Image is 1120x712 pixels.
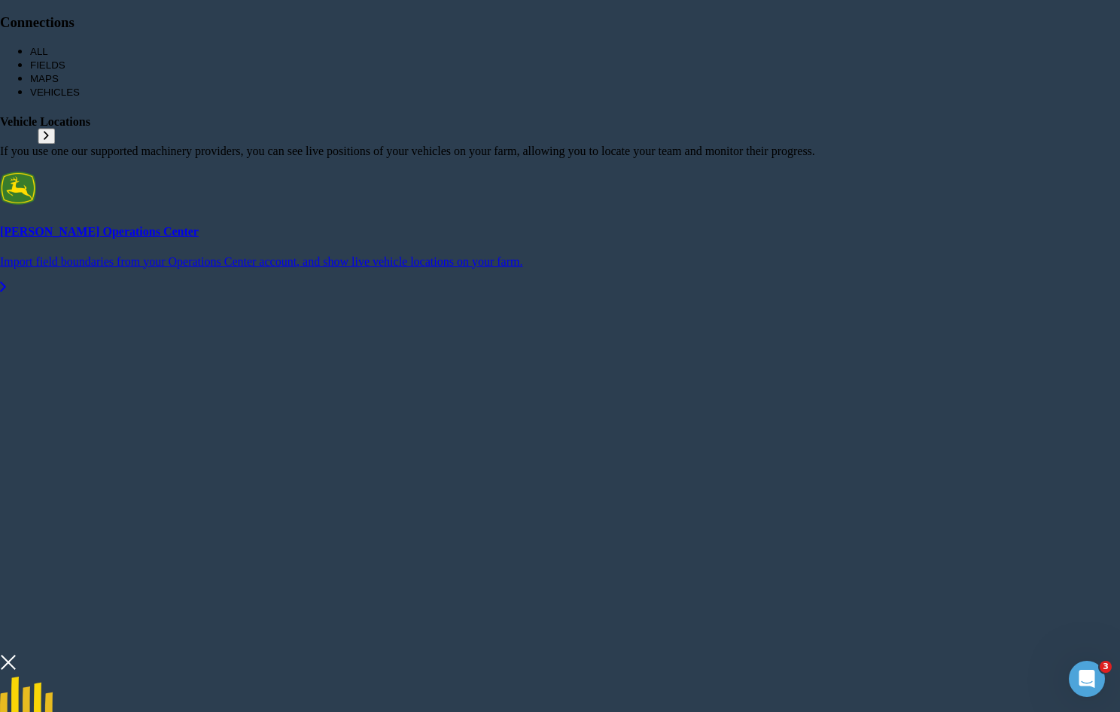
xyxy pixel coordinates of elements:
button: MAPS [30,73,59,84]
iframe: Intercom live chat [1069,661,1105,697]
button: FIELDS [30,59,65,71]
span: 3 [1100,661,1112,673]
button: VEHICLES [30,87,80,98]
button: ALL [30,46,48,57]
